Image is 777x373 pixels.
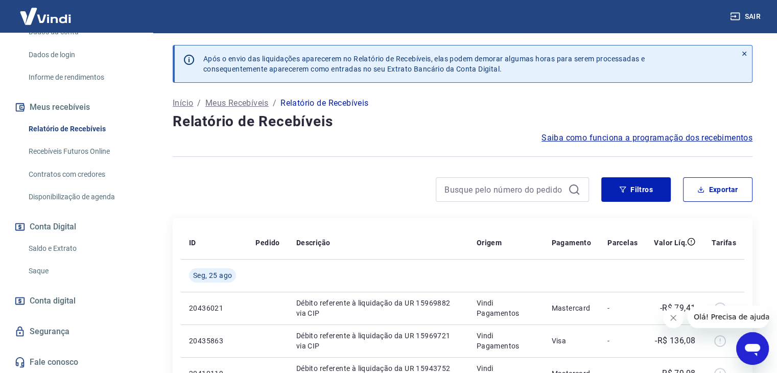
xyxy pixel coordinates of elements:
[660,302,696,314] p: -R$ 79,41
[654,238,687,248] p: Valor Líq.
[255,238,279,248] p: Pedido
[296,331,460,351] p: Débito referente à liquidação da UR 15969721 via CIP
[688,306,769,328] iframe: Mensagem da empresa
[728,7,765,26] button: Sair
[6,7,86,15] span: Olá! Precisa de ajuda?
[25,261,140,282] a: Saque
[25,67,140,88] a: Informe de rendimentos
[477,238,502,248] p: Origem
[296,238,331,248] p: Descrição
[12,216,140,238] button: Conta Digital
[173,111,752,132] h4: Relatório de Recebíveis
[12,320,140,343] a: Segurança
[551,336,591,346] p: Visa
[25,119,140,139] a: Relatório de Recebíveis
[189,238,196,248] p: ID
[601,177,671,202] button: Filtros
[551,238,591,248] p: Pagamento
[203,54,645,74] p: Após o envio das liquidações aparecerem no Relatório de Recebíveis, elas podem demorar algumas ho...
[30,294,76,308] span: Conta digital
[12,290,140,312] a: Conta digital
[193,270,232,281] span: Seg, 25 ago
[12,96,140,119] button: Meus recebíveis
[607,238,638,248] p: Parcelas
[25,164,140,185] a: Contratos com credores
[477,298,535,318] p: Vindi Pagamentos
[197,97,201,109] p: /
[541,132,752,144] a: Saiba como funciona a programação dos recebimentos
[273,97,276,109] p: /
[655,335,695,347] p: -R$ 136,08
[25,44,140,65] a: Dados de login
[296,298,460,318] p: Débito referente à liquidação da UR 15969882 via CIP
[444,182,564,197] input: Busque pelo número do pedido
[551,303,591,313] p: Mastercard
[736,332,769,365] iframe: Botão para abrir a janela de mensagens
[12,1,79,32] img: Vindi
[607,303,638,313] p: -
[607,336,638,346] p: -
[663,308,684,328] iframe: Fechar mensagem
[477,331,535,351] p: Vindi Pagamentos
[25,186,140,207] a: Disponibilização de agenda
[189,336,239,346] p: 20435863
[280,97,368,109] p: Relatório de Recebíveis
[189,303,239,313] p: 20436021
[683,177,752,202] button: Exportar
[25,141,140,162] a: Recebíveis Futuros Online
[712,238,736,248] p: Tarifas
[173,97,193,109] a: Início
[25,238,140,259] a: Saldo e Extrato
[205,97,269,109] a: Meus Recebíveis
